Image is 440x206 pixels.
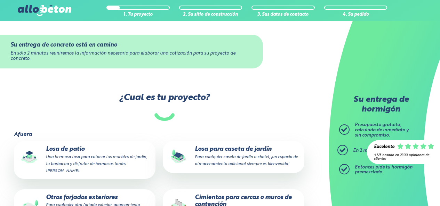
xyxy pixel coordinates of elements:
[183,12,238,17] font: 2. Su sitio de construcción
[355,165,413,175] font: Entonces pide tu hormigón premezclado
[168,146,190,168] img: valores_de_uso_final.cobertizo_de_jardín
[123,12,153,17] font: 1. Tu proyecto
[353,96,409,114] font: Su entrega de hormigón
[374,154,429,160] font: 4.7/5 basado en 2300 opiniones de clientes
[257,12,309,17] font: 3. Sus datos de contacto
[119,93,210,102] font: ¿Cual es tu proyecto?
[10,42,117,48] font: Su entrega de concreto está en camino
[10,51,235,61] font: En sólo 2 minutos reuniremos la información necesaria para elaborar una cotización para su proyec...
[353,148,398,153] font: En 2 minutos exactos
[46,195,118,200] font: Otros forjados exteriores
[46,146,85,152] font: Losa de patio
[378,179,432,198] iframe: Lanzador de widgets de ayuda
[355,123,409,137] font: Presupuesto gratuito, calculado de inmediato y sin compromiso.
[195,155,298,166] font: Para cualquier caseta de jardín o chalet, ¡un espacio de almacenamiento adicional siempre es bien...
[343,12,369,17] font: 4. Su pedido
[14,132,32,137] font: Afuera
[46,155,147,173] font: Una hermosa losa para colocar tus muebles de jardín, tu barbacoa y disfrutar de hermosas tardes [...
[195,146,272,152] font: Losa para caseta de jardín
[19,146,41,168] img: valores_de_uso_final.terraza
[18,5,71,16] img: alobretón
[374,145,394,149] font: Excelente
